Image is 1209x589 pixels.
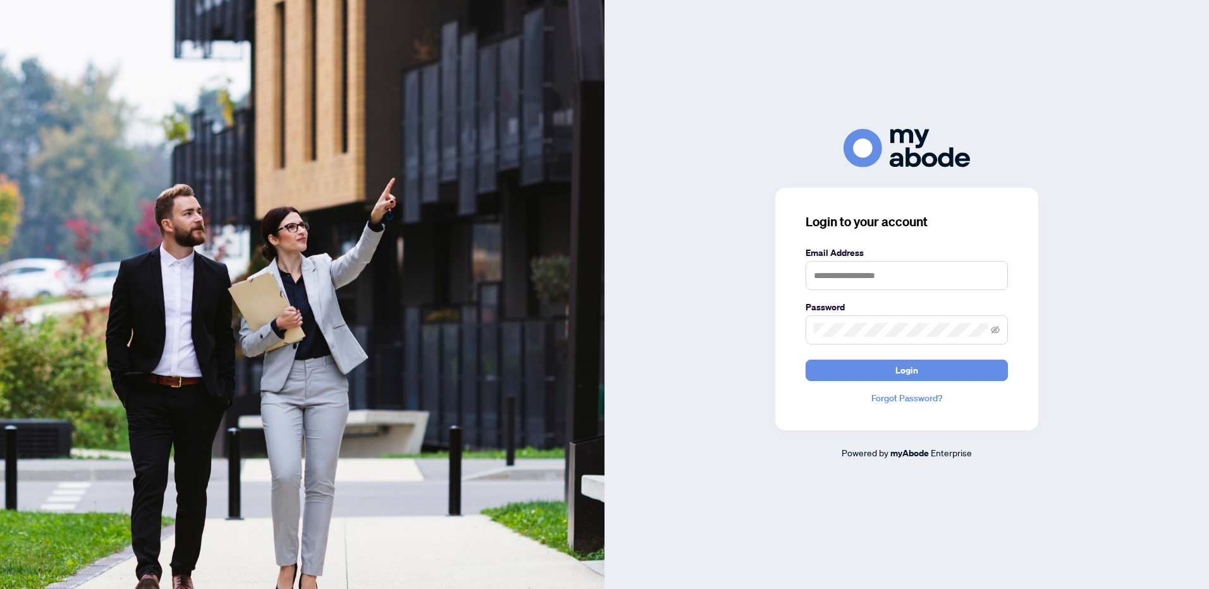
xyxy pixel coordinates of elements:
label: Email Address [806,246,1008,260]
img: ma-logo [844,129,970,167]
a: Forgot Password? [806,391,1008,405]
span: Login [895,360,918,380]
h3: Login to your account [806,213,1008,231]
a: myAbode [890,446,929,460]
span: eye-invisible [991,325,1000,334]
span: Powered by [842,447,888,458]
label: Password [806,300,1008,314]
span: Enterprise [931,447,972,458]
button: Login [806,360,1008,381]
